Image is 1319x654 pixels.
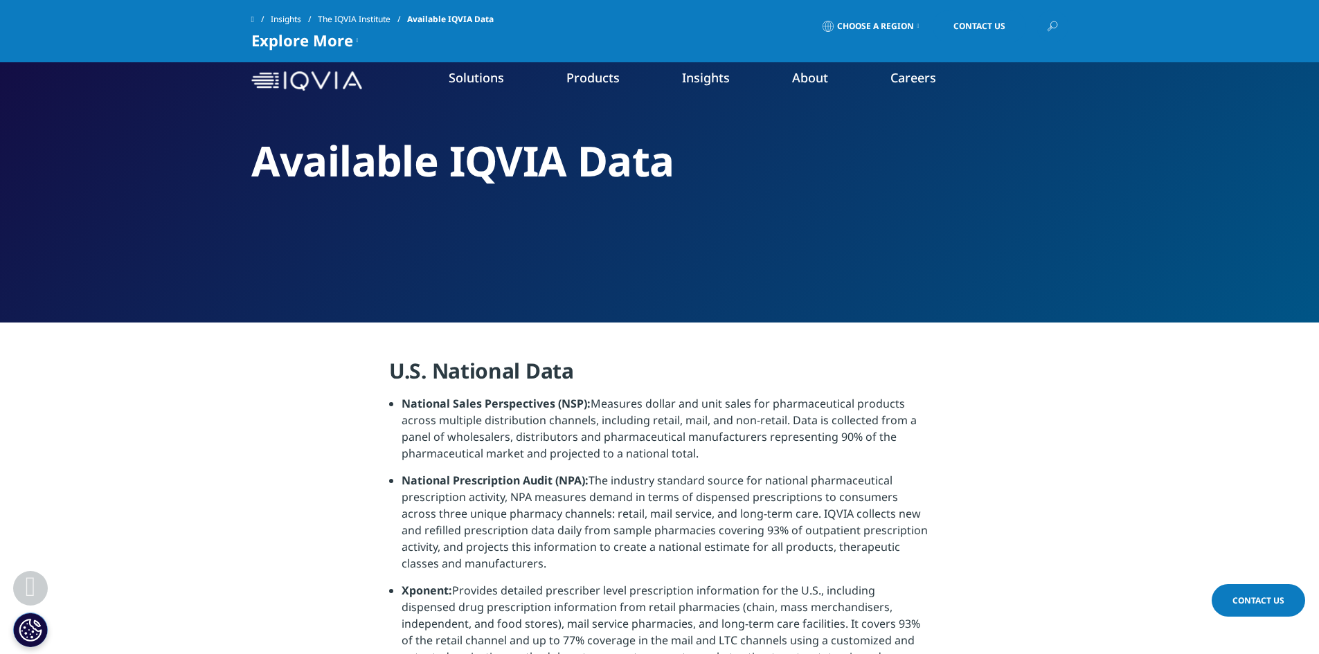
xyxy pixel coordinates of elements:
[890,69,936,86] a: Careers
[389,357,930,395] h4: U.S. National Data
[1212,584,1305,617] a: Contact Us
[251,71,362,91] img: IQVIA Healthcare Information Technology and Pharma Clinical Research Company
[402,396,591,411] strong: National Sales Perspectives (NSP):
[682,69,730,86] a: Insights
[13,612,48,647] button: Cookie Settings
[837,21,914,32] span: Choose a Region
[1232,594,1284,606] span: Contact Us
[792,69,828,86] a: About
[368,48,1068,113] nav: Primary
[953,22,1005,30] span: Contact Us
[566,69,620,86] a: Products
[449,69,504,86] a: Solutions
[402,473,589,488] strong: National Prescription Audit (NPA):
[933,10,1026,42] a: Contact Us
[402,395,930,472] li: Measures dollar and unit sales for pharmaceutical products across multiple distribution channels,...
[251,135,1068,187] h2: Available IQVIA Data
[402,472,930,582] li: The industry standard source for national pharmaceutical prescription activity, NPA measures dema...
